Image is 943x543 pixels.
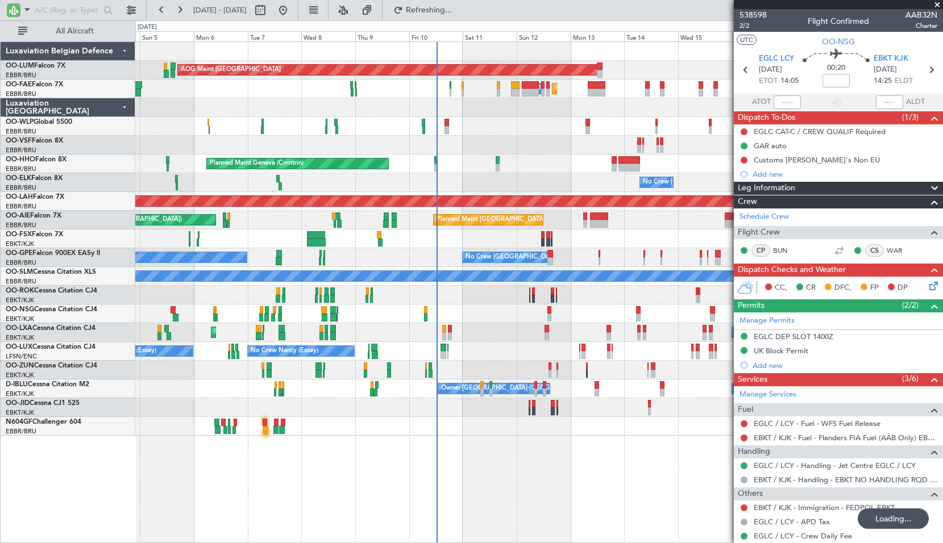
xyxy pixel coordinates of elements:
[6,240,34,248] a: EBKT/KJK
[754,127,886,136] div: EGLC CAT-C / CREW QUALIF Required
[740,315,795,327] a: Manage Permits
[6,71,36,80] a: EBBR/BRU
[738,403,753,416] span: Fuel
[752,97,771,108] span: ATOT
[30,27,120,35] span: All Aircraft
[902,299,919,311] span: (2/2)
[732,31,786,41] div: Thu 16
[6,352,37,361] a: LFSN/ENC
[35,2,100,19] input: A/C (Reg. or Type)
[902,111,919,123] span: (1/3)
[6,231,32,238] span: OO-FSX
[822,36,855,48] span: OO-NSG
[738,111,795,124] span: Dispatch To-Dos
[738,226,780,239] span: Flight Crew
[754,346,808,356] div: UK Block Permit
[6,408,34,417] a: EBKT/KJK
[6,400,30,407] span: OO-JID
[6,183,36,192] a: EBBR/BRU
[906,97,925,108] span: ALDT
[624,31,678,41] div: Tue 14
[181,61,281,78] div: AOG Maint [GEOGRAPHIC_DATA]
[902,373,919,385] span: (3/6)
[643,174,833,191] div: No Crew [GEOGRAPHIC_DATA] ([GEOGRAPHIC_DATA] National)
[517,31,571,41] div: Sun 12
[6,231,63,238] a: OO-FSXFalcon 7X
[6,212,30,219] span: OO-AIE
[738,299,765,312] span: Permits
[874,76,892,87] span: 14:25
[740,21,767,31] span: 2/2
[773,245,799,256] a: BUN
[571,31,625,41] div: Mon 13
[6,325,32,332] span: OO-LXA
[759,76,778,87] span: ETOT
[678,31,732,41] div: Wed 15
[738,445,770,458] span: Handling
[754,155,880,165] div: Customs [PERSON_NAME]'s Non EU
[6,258,36,267] a: EBBR/BRU
[6,194,64,201] a: OO-LAHFalcon 7X
[6,362,34,369] span: OO-ZUN
[754,461,916,470] a: EGLC / LCY - Handling - Jet Centre EGLC / LCY
[388,1,456,19] button: Refreshing...
[6,427,36,436] a: EBBR/BRU
[409,31,463,41] div: Fri 10
[905,9,937,21] span: AAB32N
[858,508,929,529] div: Loading...
[887,245,912,256] a: WAR
[6,296,34,304] a: EBKT/KJK
[753,169,937,179] div: Add new
[6,221,36,229] a: EBBR/BRU
[905,21,937,31] span: Charter
[740,9,767,21] span: 538598
[754,475,937,484] a: EBKT / KJK - Handling - EBKT NO HANDLING RQD FOR CJ
[865,244,884,257] div: CS
[6,202,36,211] a: EBBR/BRU
[6,371,34,379] a: EBKT/KJK
[6,362,97,369] a: OO-ZUNCessna Citation CJ4
[6,333,34,342] a: EBKT/KJK
[251,342,318,360] div: No Crew Nancy (Essey)
[6,137,63,144] a: OO-VSFFalcon 8X
[6,306,97,313] a: OO-NSGCessna Citation CJ4
[6,390,34,398] a: EBKT/KJK
[6,306,34,313] span: OO-NSG
[6,156,35,163] span: OO-HHO
[6,194,33,201] span: OO-LAH
[6,119,72,126] a: OO-WLPGlobal 5500
[834,282,851,294] span: DFC,
[6,137,32,144] span: OO-VSF
[753,361,937,370] div: Add new
[754,531,852,541] a: EGLC / LCY - Crew Daily Fee
[754,141,787,151] div: GAR auto
[808,15,869,27] div: Flight Confirmed
[6,81,32,88] span: OO-FAE
[13,22,123,40] button: All Aircraft
[759,64,782,76] span: [DATE]
[555,80,655,97] div: Planned Maint Melsbroek Air Base
[6,277,36,286] a: EBBR/BRU
[806,282,816,294] span: CR
[874,53,908,65] span: EBKT KJK
[895,76,913,87] span: ELDT
[740,389,796,400] a: Manage Services
[6,175,31,182] span: OO-ELK
[759,53,794,65] span: EGLC LCY
[6,250,32,257] span: OO-GPE
[874,64,897,76] span: [DATE]
[6,344,32,350] span: OO-LUX
[6,146,36,154] a: EBBR/BRU
[6,381,28,388] span: D-IBLU
[6,62,65,69] a: OO-LUMFalcon 7X
[6,315,34,323] a: EBKT/KJK
[738,487,763,500] span: Others
[210,155,304,172] div: Planned Maint Geneva (Cointrin)
[405,6,453,14] span: Refreshing...
[738,373,767,386] span: Services
[138,23,157,32] div: [DATE]
[6,175,63,182] a: OO-ELKFalcon 8X
[754,503,895,512] a: EBKT / KJK - Immigration - FEDPOL EBKT
[214,324,347,341] div: Planned Maint Kortrijk-[GEOGRAPHIC_DATA]
[775,282,787,294] span: CC,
